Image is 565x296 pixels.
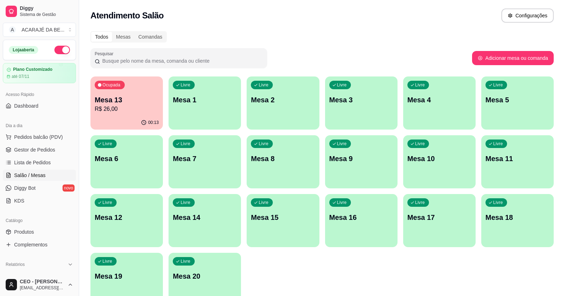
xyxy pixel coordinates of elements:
p: Mesa 7 [173,154,237,164]
button: OcupadaMesa 13R$ 26,0000:13 [90,76,163,130]
span: Salão / Mesas [14,172,46,179]
button: LivreMesa 9 [325,135,398,188]
p: Mesa 9 [329,154,393,164]
p: Mesa 8 [251,154,315,164]
button: CEO - [PERSON_NAME][EMAIL_ADDRESS][DOMAIN_NAME] [3,276,76,293]
p: Livre [337,141,347,147]
p: Mesa 6 [95,154,159,164]
p: Mesa 5 [485,95,549,105]
div: ACARAJÉ DA BE ... [22,26,64,33]
p: Livre [415,82,425,88]
p: 00:13 [148,120,159,125]
p: Livre [493,200,503,205]
p: Livre [259,141,269,147]
p: Mesa 13 [95,95,159,105]
p: Mesa 11 [485,154,549,164]
button: LivreMesa 12 [90,194,163,247]
button: LivreMesa 16 [325,194,398,247]
span: A [9,26,16,33]
p: Livre [493,141,503,147]
div: Comandas [135,32,166,42]
a: Lista de Pedidos [3,157,76,168]
p: Livre [337,82,347,88]
a: Complementos [3,239,76,250]
span: Pedidos balcão (PDV) [14,133,63,141]
button: Configurações [501,8,554,23]
button: Pedidos balcão (PDV) [3,131,76,143]
p: Mesa 20 [173,271,237,281]
label: Pesquisar [95,51,116,57]
a: KDS [3,195,76,206]
a: Dashboard [3,100,76,112]
span: Sistema de Gestão [20,12,73,17]
p: Mesa 10 [407,154,471,164]
p: Mesa 19 [95,271,159,281]
span: Diggy Bot [14,184,36,192]
button: Adicionar mesa ou comanda [472,51,554,65]
p: Livre [337,200,347,205]
button: LivreMesa 8 [247,135,319,188]
div: Todos [91,32,112,42]
p: Mesa 14 [173,212,237,222]
span: CEO - [PERSON_NAME] [20,279,65,285]
p: Livre [415,200,425,205]
button: Select a team [3,23,76,37]
span: Gestor de Pedidos [14,146,55,153]
span: Produtos [14,228,34,235]
p: Livre [493,82,503,88]
div: Mesas [112,32,134,42]
span: Complementos [14,241,47,248]
p: Livre [181,82,190,88]
button: LivreMesa 2 [247,76,319,130]
button: LivreMesa 3 [325,76,398,130]
p: Mesa 2 [251,95,315,105]
span: Diggy [20,5,73,12]
button: Alterar Status [54,46,70,54]
p: Mesa 17 [407,212,471,222]
a: Diggy Botnovo [3,182,76,194]
p: Mesa 18 [485,212,549,222]
p: Livre [181,200,190,205]
button: LivreMesa 14 [169,194,241,247]
p: Ocupada [102,82,120,88]
p: Livre [102,141,112,147]
p: Livre [102,200,112,205]
span: Lista de Pedidos [14,159,51,166]
h2: Atendimento Salão [90,10,164,21]
div: Acesso Rápido [3,89,76,100]
p: Livre [102,258,112,264]
button: LivreMesa 15 [247,194,319,247]
button: LivreMesa 4 [403,76,476,130]
p: R$ 26,00 [95,105,159,113]
a: Plano Customizadoaté 07/11 [3,63,76,83]
button: LivreMesa 7 [169,135,241,188]
button: LivreMesa 10 [403,135,476,188]
div: Loja aberta [9,46,38,54]
button: LivreMesa 11 [481,135,554,188]
p: Livre [259,200,269,205]
button: LivreMesa 18 [481,194,554,247]
span: Relatórios [6,262,25,267]
p: Mesa 12 [95,212,159,222]
p: Mesa 1 [173,95,237,105]
span: Relatórios de vendas [14,272,61,279]
button: LivreMesa 1 [169,76,241,130]
p: Livre [181,258,190,264]
button: LivreMesa 17 [403,194,476,247]
p: Livre [415,141,425,147]
article: Plano Customizado [13,67,52,72]
input: Pesquisar [100,57,263,64]
p: Mesa 16 [329,212,393,222]
article: até 07/11 [12,74,29,79]
button: LivreMesa 5 [481,76,554,130]
a: Salão / Mesas [3,170,76,181]
div: Catálogo [3,215,76,226]
p: Livre [259,82,269,88]
p: Livre [181,141,190,147]
a: Gestor de Pedidos [3,144,76,155]
a: DiggySistema de Gestão [3,3,76,20]
p: Mesa 3 [329,95,393,105]
span: KDS [14,197,24,204]
div: Dia a dia [3,120,76,131]
span: Dashboard [14,102,39,109]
